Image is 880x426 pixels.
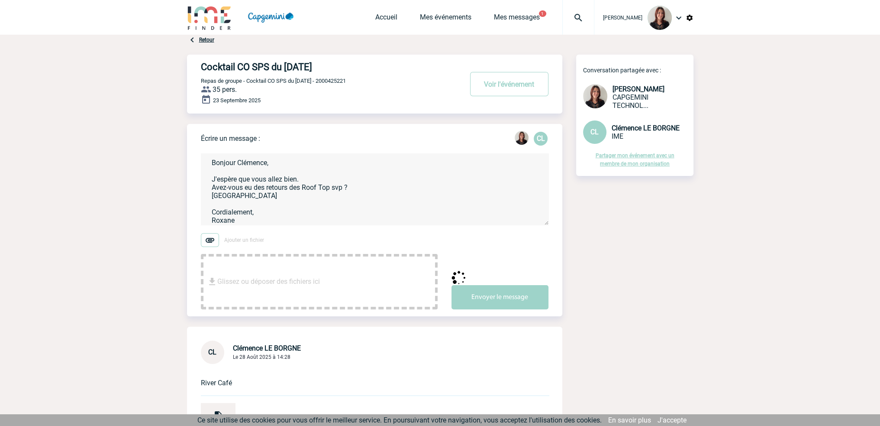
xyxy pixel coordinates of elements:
a: River Café.pdf [187,408,235,416]
img: 102169-1.jpg [583,84,607,108]
span: Le 28 Août 2025 à 14:28 [233,354,290,360]
a: En savoir plus [608,416,651,424]
a: Retour [199,37,214,43]
img: file_download.svg [207,276,217,287]
span: CAPGEMINI TECHNOLOGY SERVICES [612,93,648,110]
span: 23 Septembre 2025 [213,97,261,104]
span: Ce site utilise des cookies pour vous offrir le meilleur service. En poursuivant votre navigation... [197,416,602,424]
img: IME-Finder [187,5,232,30]
a: J'accepte [658,416,687,424]
span: Clémence LE BORGNE [612,124,680,132]
a: Accueil [375,13,397,25]
span: Repas de groupe - Cocktail CO SPS du [DATE] - 2000425221 [201,78,346,84]
h4: Cocktail CO SPS du [DATE] [201,62,437,72]
p: River Café [201,364,524,388]
span: [PERSON_NAME] [603,15,642,21]
a: Mes événements [420,13,471,25]
img: 102169-1.jpg [648,6,672,30]
a: Mes messages [494,13,540,25]
span: Glissez ou déposer des fichiers ici [217,260,320,303]
p: Conversation partagée avec : [583,67,693,74]
span: Clémence LE BORGNE [233,344,301,352]
p: CL [534,132,548,146]
div: Roxane MAZET [515,131,529,146]
img: 102169-1.jpg [515,131,529,145]
button: Voir l'événement [470,72,548,96]
button: Envoyer le message [451,285,548,309]
span: 35 pers. [213,85,237,94]
span: Ajouter un fichier [224,237,264,243]
p: Écrire un message : [201,134,260,143]
span: CL [208,348,216,356]
span: [PERSON_NAME] [612,85,664,93]
a: Partager mon événement avec un membre de mon organisation [596,153,674,167]
div: Clémence LE BORGNE [534,132,548,146]
span: CL [590,128,599,136]
button: 1 [539,10,546,17]
span: IME [612,132,623,140]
